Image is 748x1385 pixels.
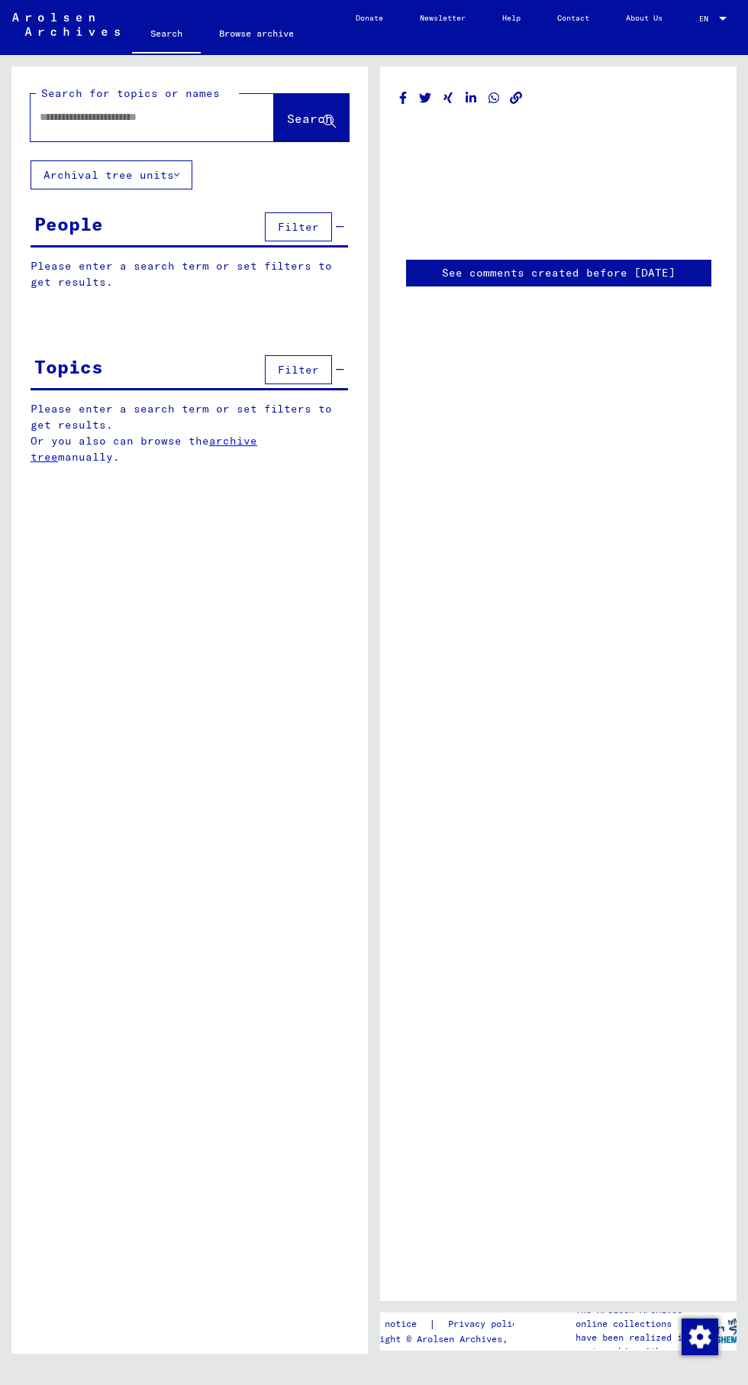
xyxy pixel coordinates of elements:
button: Share on LinkedIn [463,89,479,108]
button: Share on Xing [440,89,456,108]
button: Filter [265,212,332,241]
a: Browse archive [201,15,312,52]
p: The Arolsen Archives online collections [576,1303,692,1331]
p: have been realized in partnership with [576,1331,692,1358]
div: People [34,210,103,238]
img: Change consent [682,1319,718,1355]
button: Share on Facebook [395,89,411,108]
span: Filter [278,363,319,377]
span: EN [699,15,716,23]
button: Filter [265,355,332,384]
button: Share on WhatsApp [486,89,502,108]
p: Please enter a search term or set filters to get results. Or you also can browse the manually. [31,401,349,465]
div: | [353,1316,541,1332]
div: Topics [34,353,103,380]
button: Copy link [508,89,524,108]
p: Copyright © Arolsen Archives, 2021 [353,1332,541,1346]
mat-label: Search for topics or names [41,86,220,100]
a: archive tree [31,434,257,464]
p: Please enter a search term or set filters to get results. [31,258,348,290]
button: Share on Twitter [418,89,434,108]
img: Arolsen_neg.svg [12,13,120,36]
button: Search [274,94,349,141]
span: Filter [278,220,319,234]
span: Search [287,111,333,126]
button: Archival tree units [31,160,192,189]
a: Legal notice [353,1316,429,1332]
a: See comments created before [DATE] [442,265,675,281]
a: Search [132,15,201,55]
a: Privacy policy [436,1316,541,1332]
